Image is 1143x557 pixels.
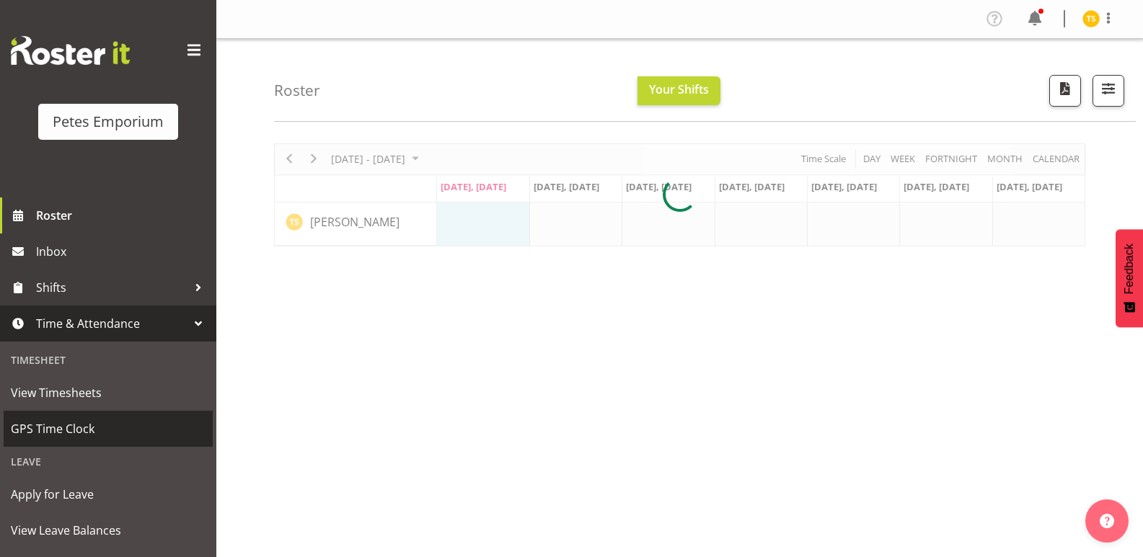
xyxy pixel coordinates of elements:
[4,411,213,447] a: GPS Time Clock
[1100,514,1114,528] img: help-xxl-2.png
[53,111,164,133] div: Petes Emporium
[36,205,209,226] span: Roster
[649,81,709,97] span: Your Shifts
[4,512,213,548] a: View Leave Balances
[4,476,213,512] a: Apply for Leave
[11,484,206,505] span: Apply for Leave
[36,313,187,334] span: Time & Attendance
[1049,75,1081,107] button: Download a PDF of the roster according to the set date range.
[1082,10,1100,27] img: tamara-straker11292.jpg
[1123,244,1136,294] span: Feedback
[11,382,206,404] span: View Timesheets
[274,82,320,99] h4: Roster
[1093,75,1124,107] button: Filter Shifts
[4,447,213,476] div: Leave
[36,241,209,262] span: Inbox
[11,418,206,440] span: GPS Time Clock
[1116,229,1143,327] button: Feedback - Show survey
[36,277,187,298] span: Shifts
[11,36,130,65] img: Rosterit website logo
[637,76,720,105] button: Your Shifts
[11,520,206,541] span: View Leave Balances
[4,375,213,411] a: View Timesheets
[4,345,213,375] div: Timesheet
